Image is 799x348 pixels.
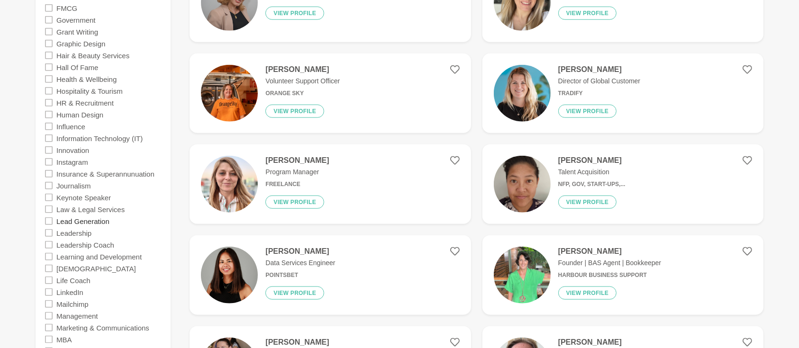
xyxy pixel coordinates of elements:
[265,65,340,74] h4: [PERSON_NAME]
[190,235,471,315] a: [PERSON_NAME]Data Services EngineerPointsbetView profile
[56,156,88,168] label: Instagram
[56,298,89,310] label: Mailchimp
[56,179,91,191] label: Journalism
[56,37,105,49] label: Graphic Design
[265,286,324,300] button: View profile
[558,156,626,165] h4: [PERSON_NAME]
[56,73,117,85] label: Health & Wellbeing
[56,286,83,298] label: LinkedIn
[558,286,617,300] button: View profile
[265,90,340,97] h6: Orange Sky
[482,235,763,315] a: [PERSON_NAME]Founder | BAS Agent | BookkeeperHarbour Business SupportView profile
[265,105,324,118] button: View profile
[558,76,641,86] p: Director of Global Customer
[265,181,329,188] h6: Freelance
[56,14,96,26] label: Government
[56,215,109,227] label: Lead Generation
[56,85,123,97] label: Hospitality & Tourism
[482,54,763,133] a: [PERSON_NAME]Director of Global CustomerTradifyView profile
[265,167,329,177] p: Program Manager
[56,250,142,262] label: Learning and Development
[201,156,258,213] img: 40a5a924511dd863550929cf06338221297b3224-1158x1544.jpg
[494,156,551,213] img: a39531ed944635f7551ccd831197afe950177119-2208x2944.jpg
[558,196,617,209] button: View profile
[56,26,98,37] label: Grant Writing
[482,144,763,224] a: [PERSON_NAME]Talent AcquisitionNFP, Gov, Start-Ups,...View profile
[56,61,98,73] label: Hall Of Fame
[56,108,103,120] label: Human Design
[265,7,324,20] button: View profile
[56,321,149,333] label: Marketing & Communications
[56,49,129,61] label: Hair & Beauty Services
[190,54,471,133] a: [PERSON_NAME]Volunteer Support OfficerOrange SkyView profile
[265,156,329,165] h4: [PERSON_NAME]
[56,191,111,203] label: Keynote Speaker
[265,258,335,268] p: Data Services Engineer
[265,76,340,86] p: Volunteer Support Officer
[56,333,72,345] label: MBA
[201,247,258,303] img: 8fe84966003935456d1ef163b2a579018e8b2358-1848x2310.jpg
[558,181,626,188] h6: NFP, Gov, Start-Ups,...
[558,90,641,97] h6: Tradify
[558,272,661,279] h6: Harbour Business Support
[56,262,136,274] label: [DEMOGRAPHIC_DATA]
[56,203,125,215] label: Law & Legal Services
[558,258,661,268] p: Founder | BAS Agent | Bookkeeper
[265,247,335,256] h4: [PERSON_NAME]
[56,310,98,321] label: Management
[558,247,661,256] h4: [PERSON_NAME]
[265,338,342,347] h4: [PERSON_NAME]
[558,167,626,177] p: Talent Acquisition
[56,239,114,250] label: Leadership Coach
[56,97,114,108] label: HR & Recruitment
[56,168,154,179] label: Insurance & Superannunuation
[558,105,617,118] button: View profile
[56,227,91,239] label: Leadership
[56,132,143,144] label: Information Technology (IT)
[558,338,704,347] h4: [PERSON_NAME]
[56,274,91,286] label: Life Coach
[265,196,324,209] button: View profile
[201,65,258,122] img: 59e87df8aaa7eaf358d21335300623ab6c639fad-717x623.jpg
[56,120,85,132] label: Influence
[558,7,617,20] button: View profile
[56,2,77,14] label: FMCG
[56,144,89,156] label: Innovation
[265,272,335,279] h6: Pointsbet
[190,144,471,224] a: [PERSON_NAME]Program ManagerFreelanceView profile
[494,247,551,303] img: 8ddcd300b81a807f572ca625d24829f0d2a49af3-580x580.jpg
[558,65,641,74] h4: [PERSON_NAME]
[494,65,551,122] img: 2b5545a2970da8487e4847cfea342ccc486e5442-454x454.jpg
